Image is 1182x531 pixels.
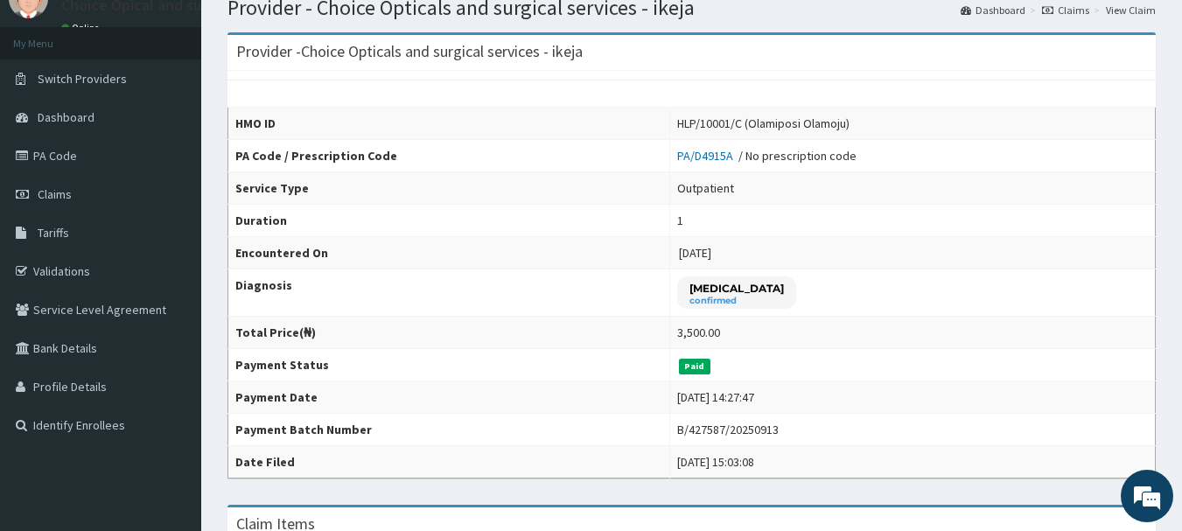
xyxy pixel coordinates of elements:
[228,317,670,349] th: Total Price(₦)
[228,269,670,317] th: Diagnosis
[287,9,329,51] div: Minimize live chat window
[677,421,779,438] div: B/427587/20250913
[677,147,857,164] div: / No prescription code
[677,179,734,197] div: Outpatient
[236,44,583,59] h3: Provider - Choice Opticals and surgical services - ikeja
[677,212,683,229] div: 1
[38,71,127,87] span: Switch Providers
[38,186,72,202] span: Claims
[228,414,670,446] th: Payment Batch Number
[9,349,333,410] textarea: Type your message and hit 'Enter'
[228,140,670,172] th: PA Code / Prescription Code
[689,297,784,305] small: confirmed
[38,109,94,125] span: Dashboard
[228,108,670,140] th: HMO ID
[689,281,784,296] p: [MEDICAL_DATA]
[677,324,720,341] div: 3,500.00
[677,115,850,132] div: HLP/10001/C (Olamiposi Olamoju)
[1106,3,1156,17] a: View Claim
[32,87,71,131] img: d_794563401_company_1708531726252_794563401
[228,446,670,479] th: Date Filed
[679,359,710,374] span: Paid
[228,381,670,414] th: Payment Date
[961,3,1025,17] a: Dashboard
[228,172,670,205] th: Service Type
[228,349,670,381] th: Payment Status
[228,237,670,269] th: Encountered On
[677,388,754,406] div: [DATE] 14:27:47
[228,205,670,237] th: Duration
[677,453,754,471] div: [DATE] 15:03:08
[61,22,103,34] a: Online
[679,245,711,261] span: [DATE]
[677,148,738,164] a: PA/D4915A
[1042,3,1089,17] a: Claims
[101,156,241,332] span: We're online!
[38,225,69,241] span: Tariffs
[91,98,294,121] div: Chat with us now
